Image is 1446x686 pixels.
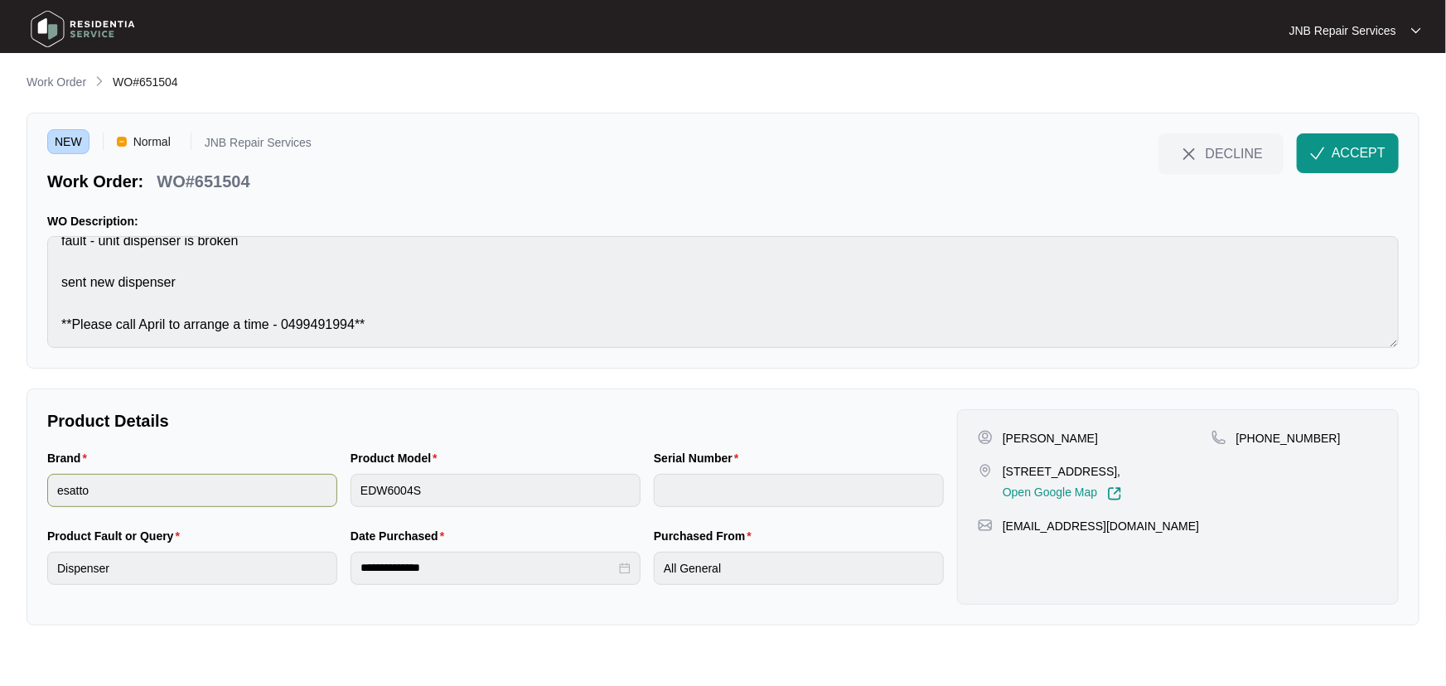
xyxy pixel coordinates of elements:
label: Product Fault or Query [47,528,186,544]
label: Brand [47,450,94,466]
input: Date Purchased [360,559,616,577]
p: Work Order [27,74,86,90]
p: [PERSON_NAME] [1003,430,1098,447]
p: WO#651504 [157,170,249,193]
img: map-pin [978,518,993,533]
label: Product Model [351,450,444,466]
p: JNB Repair Services [1289,22,1396,39]
img: Link-External [1107,486,1122,501]
a: Open Google Map [1003,486,1122,501]
img: close-Icon [1179,144,1199,164]
a: Work Order [23,74,89,92]
textarea: fault - unit dispenser is broken sent new dispenser **Please call April to arrange a time - 04994... [47,236,1399,348]
label: Serial Number [654,450,745,466]
label: Date Purchased [351,528,451,544]
img: Vercel Logo [117,137,127,147]
p: JNB Repair Services [205,137,312,154]
p: [EMAIL_ADDRESS][DOMAIN_NAME] [1003,518,1199,534]
button: check-IconACCEPT [1297,133,1399,173]
img: map-pin [1211,430,1226,445]
span: ACCEPT [1332,143,1386,163]
img: check-Icon [1310,146,1325,161]
input: Purchased From [654,552,944,585]
img: map-pin [978,463,993,478]
span: NEW [47,129,89,154]
img: residentia service logo [25,4,141,54]
p: WO Description: [47,213,1399,229]
img: chevron-right [93,75,106,88]
img: user-pin [978,430,993,445]
input: Product Model [351,474,641,507]
span: WO#651504 [113,75,178,89]
span: DECLINE [1206,144,1263,162]
input: Product Fault or Query [47,552,337,585]
span: Normal [127,129,177,154]
p: [PHONE_NUMBER] [1236,430,1341,447]
button: close-IconDECLINE [1158,133,1284,173]
input: Brand [47,474,337,507]
p: Product Details [47,409,944,432]
p: Work Order: [47,170,143,193]
label: Purchased From [654,528,758,544]
input: Serial Number [654,474,944,507]
p: [STREET_ADDRESS], [1003,463,1122,480]
img: dropdown arrow [1411,27,1421,35]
